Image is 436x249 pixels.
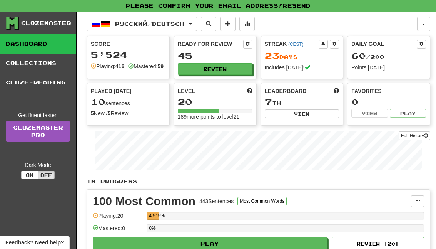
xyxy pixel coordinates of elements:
button: View [351,109,388,118]
div: Streak [265,40,319,48]
button: Play [390,109,426,118]
button: Most Common Words [237,197,287,205]
span: / 200 [351,54,384,60]
span: This week in points, UTC [334,87,339,95]
a: Resend [283,2,311,9]
span: Score more points to level up [247,87,252,95]
button: Full History [399,131,430,140]
div: 5’524 [91,50,165,60]
button: More stats [239,17,255,31]
button: Review [178,63,252,75]
button: Русский/Deutsch [87,17,197,31]
div: 100 Most Common [93,195,195,207]
div: Playing: 20 [93,212,143,225]
div: 443 Sentences [199,197,234,205]
button: Off [38,171,55,179]
span: Open feedback widget [5,239,64,246]
p: In Progress [87,178,430,185]
div: Mastered: [128,62,164,70]
a: ClozemasterPro [6,121,70,142]
div: Get fluent faster. [6,111,70,119]
div: 45 [178,51,252,61]
span: Leaderboard [265,87,307,95]
div: Ready for Review [178,40,243,48]
button: View [265,109,339,118]
div: 4.515% [149,212,159,220]
div: Clozemaster [21,19,71,27]
button: Add sentence to collection [220,17,236,31]
span: 10 [91,96,105,107]
div: Favorites [351,87,426,95]
span: Played [DATE] [91,87,132,95]
div: Score [91,40,165,48]
div: Dark Mode [6,161,70,169]
button: Search sentences [201,17,216,31]
span: 23 [265,50,279,61]
span: 60 [351,50,366,61]
strong: 5 [91,110,94,116]
div: 0 [351,97,426,107]
span: 7 [265,96,272,107]
strong: 416 [115,63,124,69]
button: On [21,171,38,179]
div: New / Review [91,109,165,117]
strong: 5 [108,110,111,116]
div: Daily Goal [351,40,417,49]
div: 20 [178,97,252,107]
div: Playing: [91,62,124,70]
div: sentences [91,97,165,107]
div: Day s [265,51,339,61]
div: th [265,97,339,107]
span: Русский / Deutsch [115,20,184,27]
div: 189 more points to level 21 [178,113,252,121]
span: Level [178,87,195,95]
strong: 59 [157,63,164,69]
a: (CEST) [288,42,304,47]
div: Includes [DATE]! [265,64,339,71]
div: Points [DATE] [351,64,426,71]
div: Mastered: 0 [93,224,143,237]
